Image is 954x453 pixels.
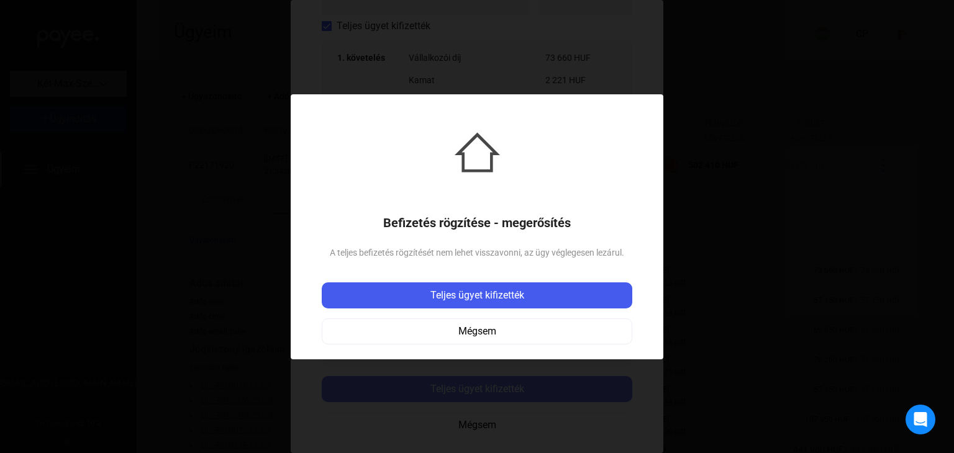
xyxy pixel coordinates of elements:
img: house [455,130,500,175]
div: Open Intercom Messenger [906,405,935,434]
div: Mégsem [326,324,628,339]
h1: Befizetés rögzítése - megerősítés [383,215,571,230]
button: Mégsem [322,318,632,344]
button: Teljes ügyet kifizették [322,282,632,308]
div: Teljes ügyet kifizették [325,288,629,303]
div: A teljes befizetés rögzítését nem lehet visszavonni, az ügy véglegesen lezárul. [330,245,624,260]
